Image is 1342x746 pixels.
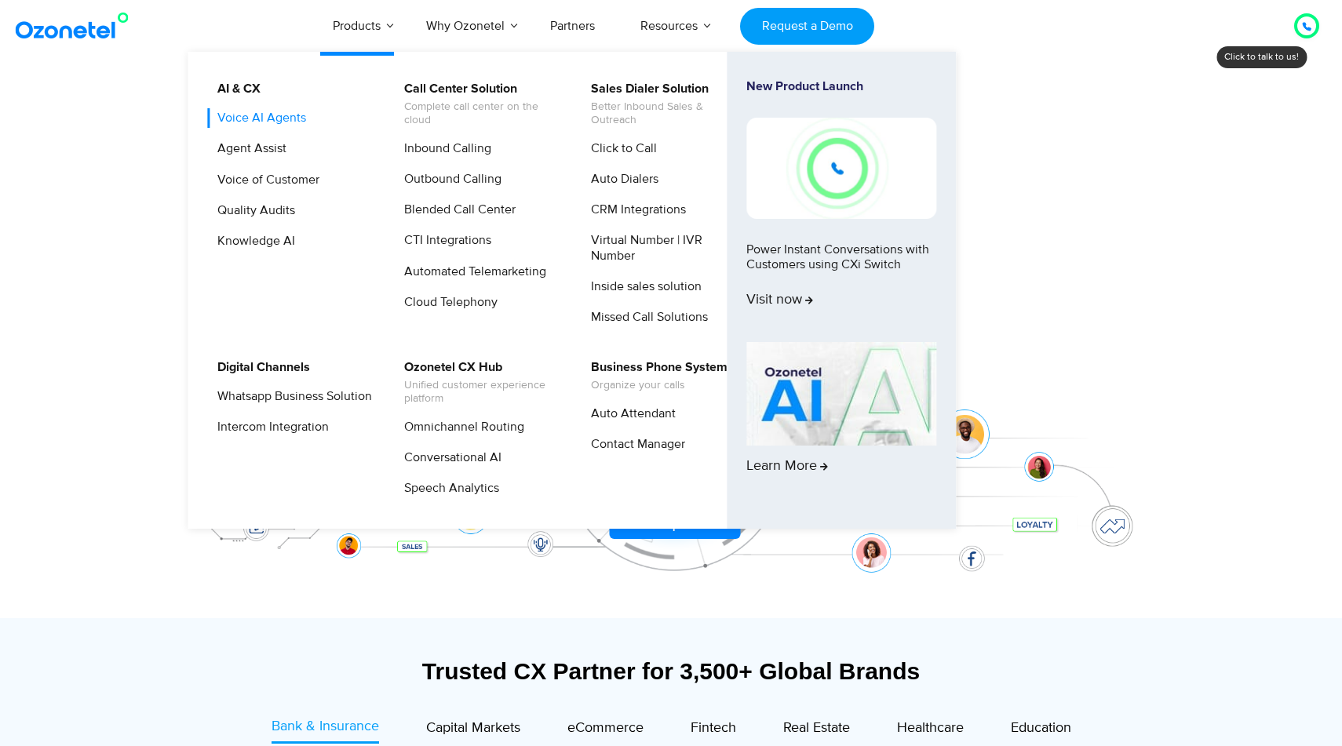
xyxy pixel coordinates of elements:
[207,387,374,406] a: Whatsapp Business Solution
[207,79,263,99] a: AI & CX
[567,719,644,737] span: eCommerce
[188,657,1154,685] div: Trusted CX Partner for 3,500+ Global Brands
[394,79,561,129] a: Call Center SolutionComplete call center on the cloud
[581,435,687,454] a: Contact Manager
[207,231,297,251] a: Knowledge AI
[591,379,728,392] span: Organize your calls
[394,169,504,189] a: Outbound Calling
[581,404,678,424] a: Auto Attendant
[567,716,644,744] a: eCommerce
[581,139,659,158] a: Click to Call
[181,140,1161,216] div: Customer Experiences
[207,139,289,158] a: Agent Assist
[691,716,736,744] a: Fintech
[207,201,297,220] a: Quality Audits
[394,231,494,250] a: CTI Integrations
[1011,719,1071,737] span: Education
[746,342,936,446] img: AI
[581,358,730,395] a: Business Phone SystemOrganize your calls
[1011,716,1071,744] a: Education
[207,417,331,437] a: Intercom Integration
[581,307,710,327] a: Missed Call Solutions
[581,169,661,189] a: Auto Dialers
[272,716,379,744] a: Bank & Insurance
[746,292,813,309] span: Visit now
[581,231,748,265] a: Virtual Number | IVR Number
[207,358,312,377] a: Digital Channels
[746,342,936,502] a: Learn More
[394,200,518,220] a: Blended Call Center
[746,79,936,336] a: New Product LaunchPower Instant Conversations with Customers using CXi SwitchVisit now
[740,8,874,45] a: Request a Demo
[394,262,549,282] a: Automated Telemarketing
[207,108,308,128] a: Voice AI Agents
[591,100,746,127] span: Better Inbound Sales & Outreach
[746,118,936,218] img: New-Project-17.png
[404,379,559,406] span: Unified customer experience platform
[394,448,504,468] a: Conversational AI
[581,200,688,220] a: CRM Integrations
[426,719,520,737] span: Capital Markets
[897,716,964,744] a: Healthcare
[581,277,704,297] a: Inside sales solution
[394,293,500,312] a: Cloud Telephony
[394,358,561,408] a: Ozonetel CX HubUnified customer experience platform
[394,479,501,498] a: Speech Analytics
[691,719,736,737] span: Fintech
[272,718,379,735] span: Bank & Insurance
[181,217,1161,234] div: Turn every conversation into a growth engine for your enterprise.
[207,170,322,190] a: Voice of Customer
[181,100,1161,150] div: Orchestrate Intelligent
[394,139,494,158] a: Inbound Calling
[897,719,964,737] span: Healthcare
[746,458,828,475] span: Learn More
[783,716,850,744] a: Real Estate
[394,417,527,437] a: Omnichannel Routing
[426,716,520,744] a: Capital Markets
[581,79,748,129] a: Sales Dialer SolutionBetter Inbound Sales & Outreach
[783,719,850,737] span: Real Estate
[404,100,559,127] span: Complete call center on the cloud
